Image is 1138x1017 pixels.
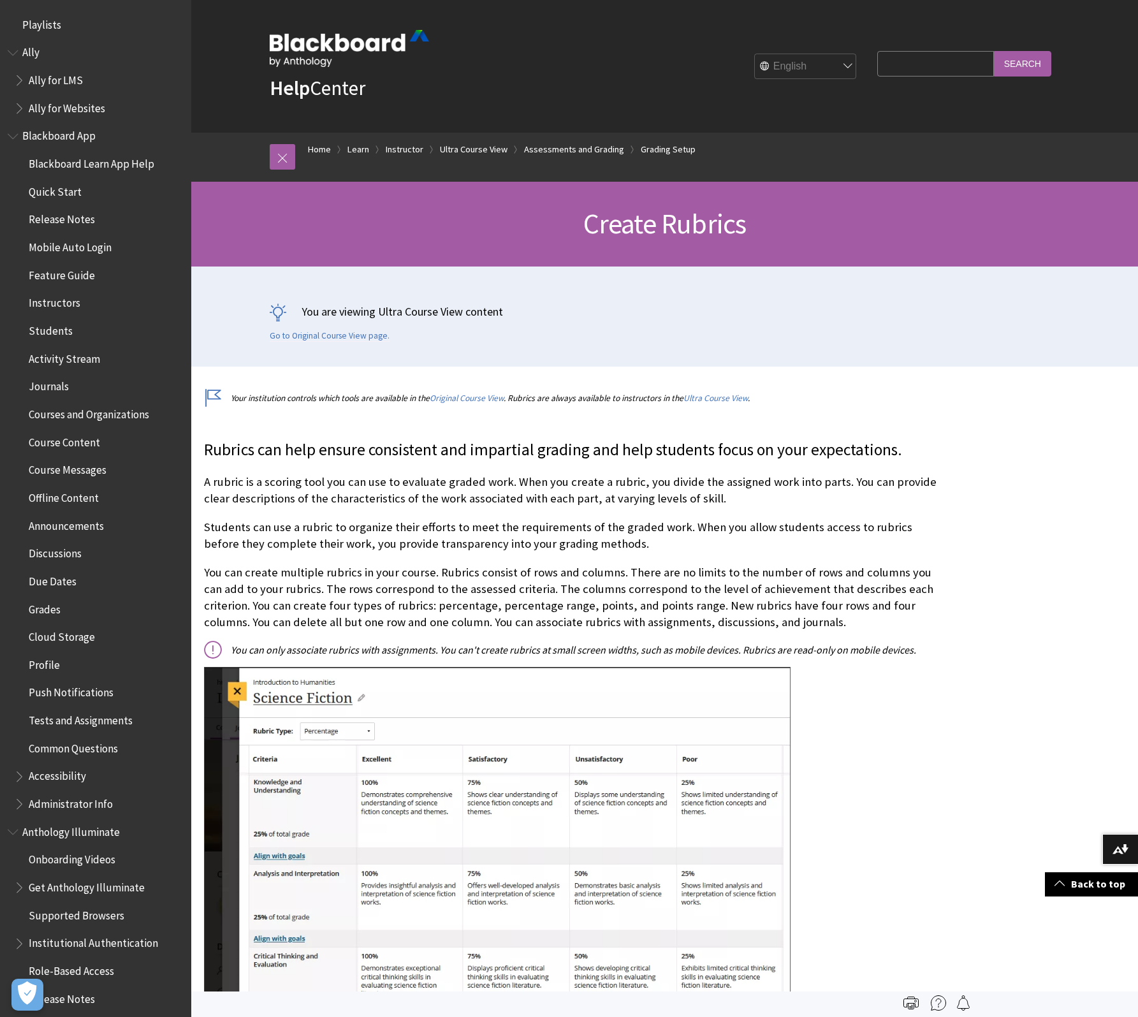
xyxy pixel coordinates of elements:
a: Instructor [386,142,423,157]
button: Open Preferences [11,979,43,1011]
span: Blackboard App [22,126,96,143]
span: Release Notes [29,988,95,1006]
span: Cloud Storage [29,626,95,643]
a: Ultra Course View [683,393,748,404]
span: Administrator Info [29,793,113,810]
p: Rubrics can help ensure consistent and impartial grading and help students focus on your expectat... [204,439,937,462]
span: Supported Browsers [29,905,124,922]
span: Activity Stream [29,348,100,365]
span: Course Content [29,432,100,449]
a: Original Course View [430,393,504,404]
span: Ally for Websites [29,98,105,115]
img: More help [931,995,946,1011]
a: Assessments and Grading [524,142,624,157]
span: Onboarding Videos [29,849,115,867]
p: Your institution controls which tools are available in the . Rubrics are always available to inst... [204,392,937,404]
select: Site Language Selector [755,54,857,80]
span: Feature Guide [29,265,95,282]
a: Grading Setup [641,142,696,157]
span: Blackboard Learn App Help [29,153,154,170]
strong: Help [270,75,310,101]
nav: Book outline for Blackboard App Help [8,126,184,815]
span: Mobile Auto Login [29,237,112,254]
span: Release Notes [29,209,95,226]
a: Home [308,142,331,157]
span: Offline Content [29,487,99,504]
span: Anthology Illuminate [22,821,120,838]
span: Course Messages [29,460,106,477]
p: You can only associate rubrics with assignments. You can't create rubrics at small screen widths,... [204,643,937,657]
span: Push Notifications [29,682,113,699]
span: Role-Based Access [29,960,114,977]
img: Follow this page [956,995,971,1011]
span: Get Anthology Illuminate [29,877,145,894]
span: Profile [29,654,60,671]
span: Journals [29,376,69,393]
input: Search [994,51,1051,76]
span: Tests and Assignments [29,710,133,727]
a: Go to Original Course View page. [270,330,390,342]
p: You are viewing Ultra Course View content [270,304,1060,319]
nav: Book outline for Playlists [8,14,184,36]
span: Grades [29,599,61,616]
p: You can create multiple rubrics in your course. Rubrics consist of rows and columns. There are no... [204,564,937,631]
span: Announcements [29,515,104,532]
a: Ultra Course View [440,142,507,157]
a: Back to top [1045,872,1138,896]
span: Instructors [29,293,80,310]
nav: Book outline for Anthology Ally Help [8,42,184,119]
a: Learn [347,142,369,157]
img: Print [903,995,919,1011]
span: Due Dates [29,571,77,588]
a: HelpCenter [270,75,365,101]
p: A rubric is a scoring tool you can use to evaluate graded work. When you create a rubric, you div... [204,474,937,507]
span: Ally for LMS [29,70,83,87]
span: Playlists [22,14,61,31]
p: Students can use a rubric to organize their efforts to meet the requirements of the graded work. ... [204,519,937,552]
span: Courses and Organizations [29,404,149,421]
span: Accessibility [29,766,86,783]
img: Blackboard by Anthology [270,30,429,67]
span: Students [29,320,73,337]
span: Discussions [29,543,82,560]
span: Quick Start [29,181,82,198]
span: Common Questions [29,738,118,755]
span: Institutional Authentication [29,933,158,950]
span: Create Rubrics [583,206,747,241]
span: Ally [22,42,40,59]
